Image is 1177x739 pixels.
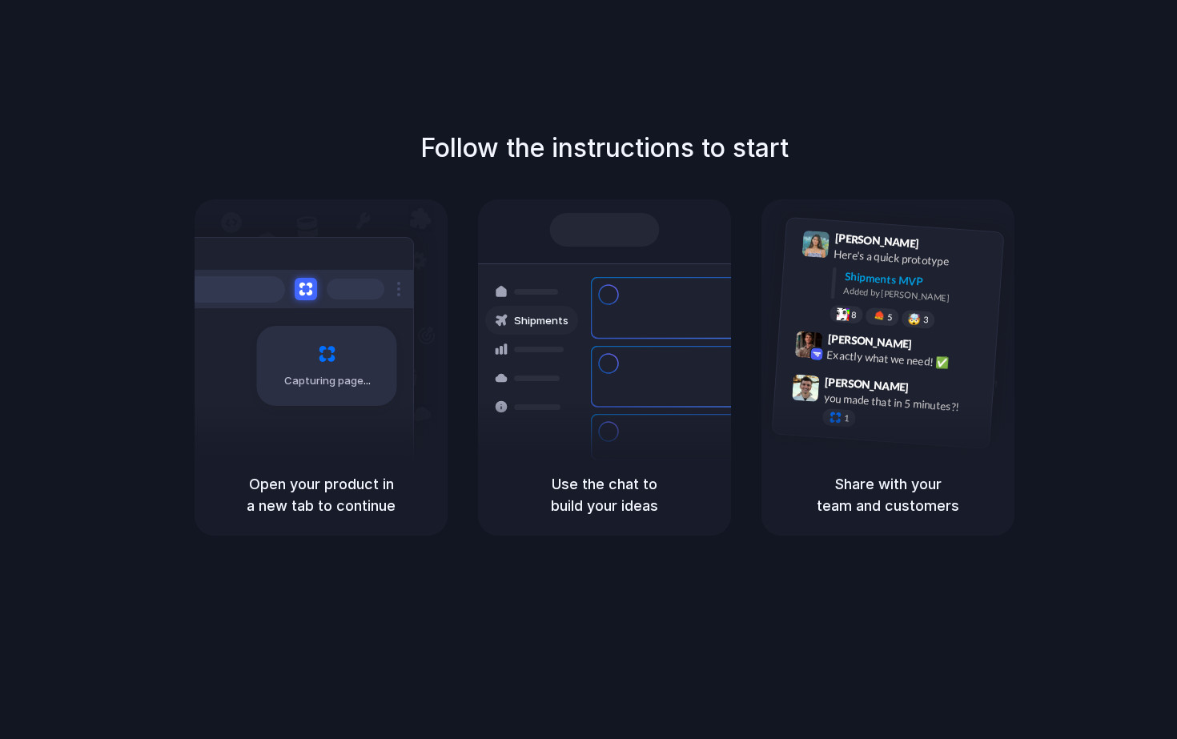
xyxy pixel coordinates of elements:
[825,373,910,396] span: [PERSON_NAME]
[843,284,990,307] div: Added by [PERSON_NAME]
[844,414,850,423] span: 1
[917,338,950,357] span: 9:42 AM
[908,314,922,326] div: 🤯
[420,129,789,167] h1: Follow the instructions to start
[914,381,946,400] span: 9:47 AM
[924,237,957,256] span: 9:41 AM
[214,473,428,516] h5: Open your product in a new tab to continue
[781,473,995,516] h5: Share with your team and customers
[844,268,992,295] div: Shipments MVP
[851,311,857,319] span: 8
[834,229,919,252] span: [PERSON_NAME]
[887,313,893,322] span: 5
[284,373,373,389] span: Capturing page
[827,330,912,353] span: [PERSON_NAME]
[826,347,986,374] div: Exactly what we need! ✅
[923,315,929,324] span: 3
[834,246,994,273] div: Here's a quick prototype
[823,390,983,417] div: you made that in 5 minutes?!
[497,473,712,516] h5: Use the chat to build your ideas
[514,313,568,329] span: Shipments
